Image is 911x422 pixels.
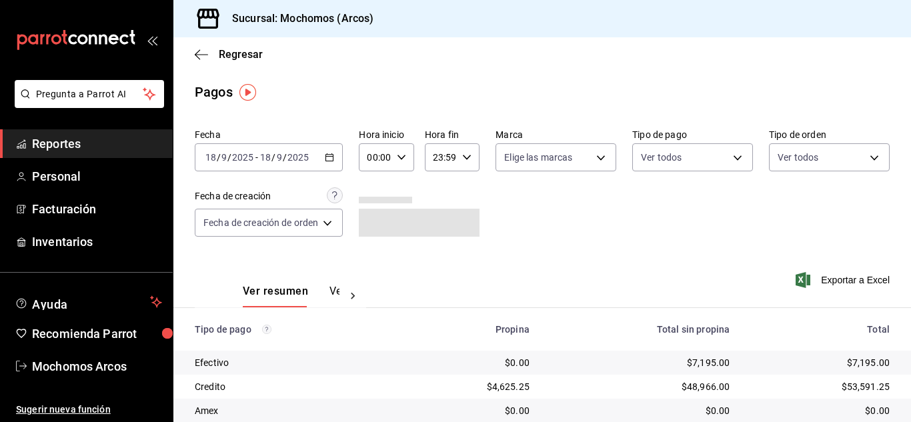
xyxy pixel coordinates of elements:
[195,189,271,203] div: Fecha de creación
[16,403,162,417] span: Sugerir nueva función
[751,404,890,417] div: $0.00
[551,356,730,369] div: $7,195.00
[329,285,379,307] button: Ver pagos
[271,152,275,163] span: /
[195,48,263,61] button: Regresar
[259,152,271,163] input: --
[551,404,730,417] div: $0.00
[751,356,890,369] div: $7,195.00
[147,35,157,45] button: open_drawer_menu
[36,87,143,101] span: Pregunta a Parrot AI
[414,356,529,369] div: $0.00
[414,324,529,335] div: Propina
[632,130,753,139] label: Tipo de pago
[778,151,818,164] span: Ver todos
[32,357,162,375] span: Mochomos Arcos
[425,130,480,139] label: Hora fin
[641,151,682,164] span: Ver todos
[243,285,308,307] button: Ver resumen
[551,324,730,335] div: Total sin propina
[276,152,283,163] input: --
[255,152,258,163] span: -
[32,294,145,310] span: Ayuda
[231,152,254,163] input: ----
[414,404,529,417] div: $0.00
[195,380,393,393] div: Credito
[32,233,162,251] span: Inventarios
[9,97,164,111] a: Pregunta a Parrot AI
[205,152,217,163] input: --
[195,324,393,335] div: Tipo de pago
[221,152,227,163] input: --
[283,152,287,163] span: /
[32,167,162,185] span: Personal
[496,130,616,139] label: Marca
[287,152,309,163] input: ----
[359,130,413,139] label: Hora inicio
[15,80,164,108] button: Pregunta a Parrot AI
[239,84,256,101] img: Tooltip marker
[227,152,231,163] span: /
[769,130,890,139] label: Tipo de orden
[203,216,318,229] span: Fecha de creación de orden
[243,285,339,307] div: navigation tabs
[195,130,343,139] label: Fecha
[195,356,393,369] div: Efectivo
[32,200,162,218] span: Facturación
[551,380,730,393] div: $48,966.00
[219,48,263,61] span: Regresar
[414,380,529,393] div: $4,625.25
[32,135,162,153] span: Reportes
[221,11,373,27] h3: Sucursal: Mochomos (Arcos)
[195,404,393,417] div: Amex
[751,324,890,335] div: Total
[262,325,271,334] svg: Los pagos realizados con Pay y otras terminales son montos brutos.
[798,272,890,288] button: Exportar a Excel
[195,82,233,102] div: Pagos
[504,151,572,164] span: Elige las marcas
[217,152,221,163] span: /
[751,380,890,393] div: $53,591.25
[32,325,162,343] span: Recomienda Parrot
